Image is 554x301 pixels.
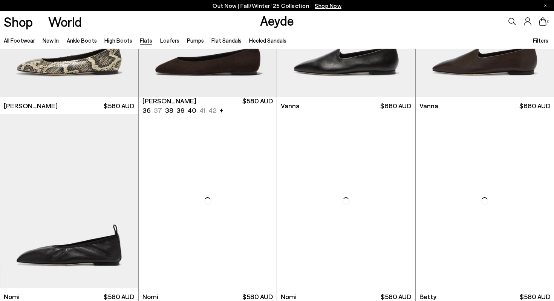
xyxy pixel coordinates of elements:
span: $680 AUD [519,101,550,111]
p: Out Now | Fall/Winter ‘25 Collection [213,1,341,11]
span: [PERSON_NAME] [4,101,58,111]
a: 0 [539,17,546,26]
a: Loafers [160,37,179,44]
a: High Boots [104,37,132,44]
li: 40 [188,106,196,115]
span: $680 AUD [380,101,411,111]
span: $580 AUD [104,101,134,111]
span: [PERSON_NAME] [142,96,196,106]
span: $580 AUD [242,96,273,115]
a: Flat Sandals [211,37,242,44]
li: 38 [165,106,173,115]
img: Nomi Ruched Flats [139,114,277,288]
a: World [48,15,82,28]
span: Vanna [281,101,300,111]
span: 0 [546,20,550,24]
a: Heeled Sandals [249,37,286,44]
a: Shop [4,15,33,28]
a: New In [43,37,59,44]
img: Nomi Ruched Flats [277,114,415,288]
span: Navigate to /collections/new-in [315,2,341,9]
a: Vanna $680 AUD [277,97,415,114]
a: Flats [140,37,152,44]
a: All Footwear [4,37,35,44]
span: Filters [533,37,548,44]
li: + [219,105,223,115]
a: Ankle Boots [67,37,97,44]
a: Pumps [187,37,204,44]
ul: variant [142,106,214,115]
li: 39 [176,106,185,115]
a: Aeyde [260,12,294,28]
li: 36 [142,106,151,115]
span: Vanna [419,101,438,111]
a: [PERSON_NAME] 36 37 38 39 40 41 42 + $580 AUD [139,97,277,114]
